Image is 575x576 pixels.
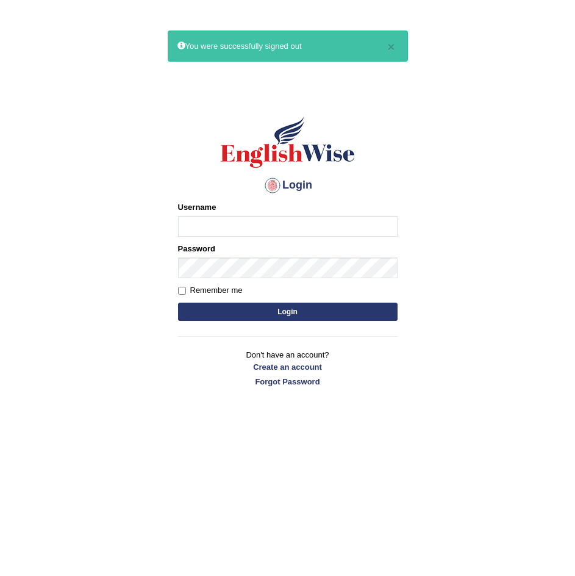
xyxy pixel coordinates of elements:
h4: Login [178,176,398,195]
label: Remember me [178,284,243,297]
label: Username [178,201,216,213]
p: Don't have an account? [178,349,398,387]
div: You were successfully signed out [168,31,408,62]
label: Password [178,243,215,254]
a: Forgot Password [178,376,398,387]
button: × [387,40,395,53]
input: Remember me [178,287,186,295]
a: Create an account [178,361,398,373]
img: Logo of English Wise sign in for intelligent practice with AI [218,115,357,170]
button: Login [178,303,398,321]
